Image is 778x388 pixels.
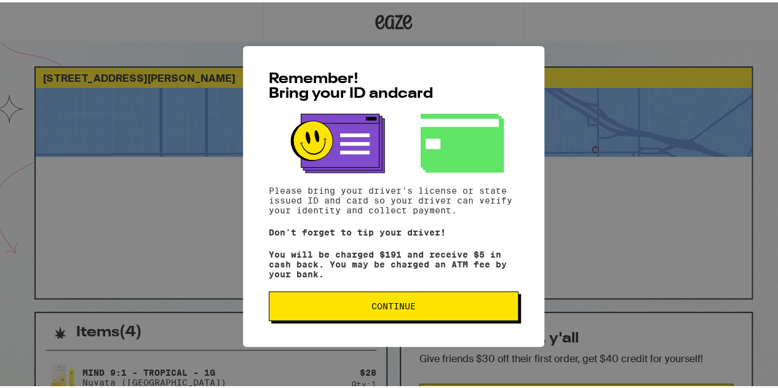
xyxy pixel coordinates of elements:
[269,183,518,213] p: Please bring your driver's license or state issued ID and card so your driver can verify your ide...
[7,9,89,18] span: Hi. Need any help?
[269,225,518,235] p: Don't forget to tip your driver!
[269,69,433,99] span: Remember! Bring your ID and card
[269,247,518,277] p: You will be charged $191 and receive $5 in cash back. You may be charged an ATM fee by your bank.
[371,299,416,308] span: Continue
[269,289,518,319] button: Continue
